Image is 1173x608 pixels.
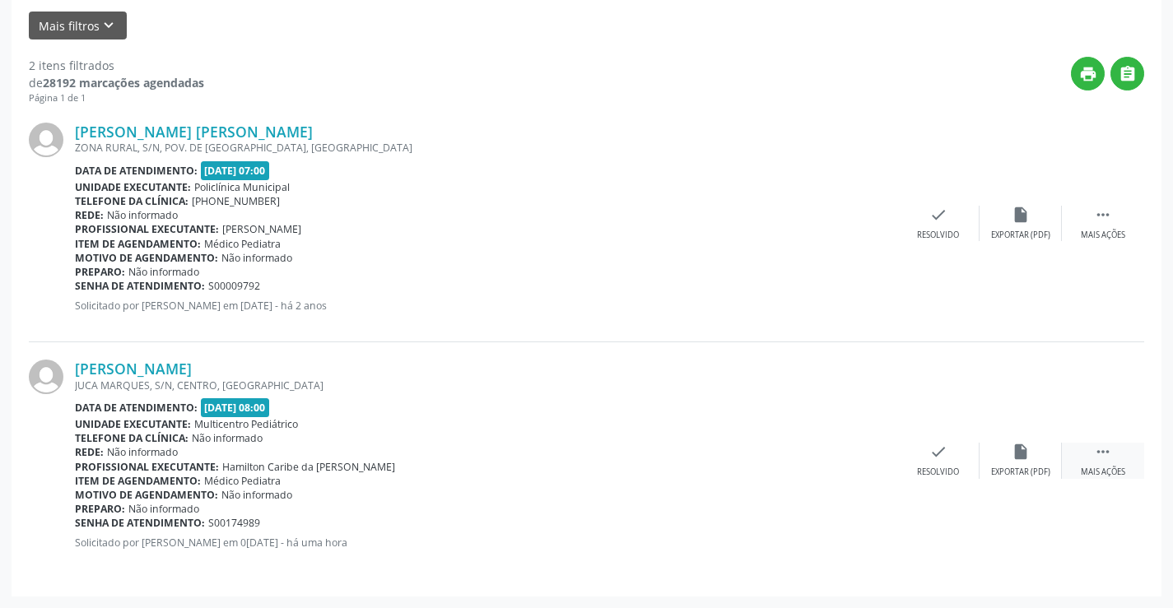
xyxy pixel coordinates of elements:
[222,460,395,474] span: Hamilton Caribe da [PERSON_NAME]
[75,401,198,415] b: Data de atendimento:
[75,123,313,141] a: [PERSON_NAME] [PERSON_NAME]
[1094,206,1112,224] i: 
[75,299,897,313] p: Solicitado por [PERSON_NAME] em [DATE] - há 2 anos
[192,194,280,208] span: [PHONE_NUMBER]
[75,194,189,208] b: Telefone da clínica:
[1094,443,1112,461] i: 
[917,466,959,478] div: Resolvido
[194,417,298,431] span: Multicentro Pediátrico
[75,460,219,474] b: Profissional executante:
[991,230,1050,241] div: Exportar (PDF)
[221,251,292,265] span: Não informado
[194,180,290,194] span: Policlínica Municipal
[75,474,201,488] b: Item de agendamento:
[29,57,204,74] div: 2 itens filtrados
[100,16,118,35] i: keyboard_arrow_down
[75,445,104,459] b: Rede:
[208,516,260,530] span: S00174989
[1081,230,1125,241] div: Mais ações
[75,164,198,178] b: Data de atendimento:
[75,265,125,279] b: Preparo:
[917,230,959,241] div: Resolvido
[222,222,301,236] span: [PERSON_NAME]
[29,74,204,91] div: de
[192,431,263,445] span: Não informado
[1071,57,1105,91] button: print
[75,141,897,155] div: ZONA RURAL, S/N, POV. DE [GEOGRAPHIC_DATA], [GEOGRAPHIC_DATA]
[75,208,104,222] b: Rede:
[128,502,199,516] span: Não informado
[75,536,897,550] p: Solicitado por [PERSON_NAME] em 0[DATE] - há uma hora
[208,279,260,293] span: S00009792
[75,417,191,431] b: Unidade executante:
[75,180,191,194] b: Unidade executante:
[75,502,125,516] b: Preparo:
[1012,443,1030,461] i: insert_drive_file
[75,516,205,530] b: Senha de atendimento:
[75,360,192,378] a: [PERSON_NAME]
[75,222,219,236] b: Profissional executante:
[221,488,292,502] span: Não informado
[75,378,897,392] div: JUCA MARQUES, S/N, CENTRO, [GEOGRAPHIC_DATA]
[75,279,205,293] b: Senha de atendimento:
[201,398,270,417] span: [DATE] 08:00
[204,474,281,488] span: Médico Pediatra
[204,237,281,251] span: Médico Pediatra
[128,265,199,279] span: Não informado
[75,431,189,445] b: Telefone da clínica:
[929,443,947,461] i: check
[1110,57,1144,91] button: 
[75,237,201,251] b: Item de agendamento:
[929,206,947,224] i: check
[75,488,218,502] b: Motivo de agendamento:
[991,466,1050,478] div: Exportar (PDF)
[107,208,178,222] span: Não informado
[201,161,270,180] span: [DATE] 07:00
[29,91,204,105] div: Página 1 de 1
[107,445,178,459] span: Não informado
[29,12,127,40] button: Mais filtroskeyboard_arrow_down
[43,75,204,91] strong: 28192 marcações agendadas
[1012,206,1030,224] i: insert_drive_file
[75,251,218,265] b: Motivo de agendamento:
[29,123,63,157] img: img
[1079,65,1097,83] i: print
[1119,65,1137,83] i: 
[29,360,63,394] img: img
[1081,466,1125,478] div: Mais ações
